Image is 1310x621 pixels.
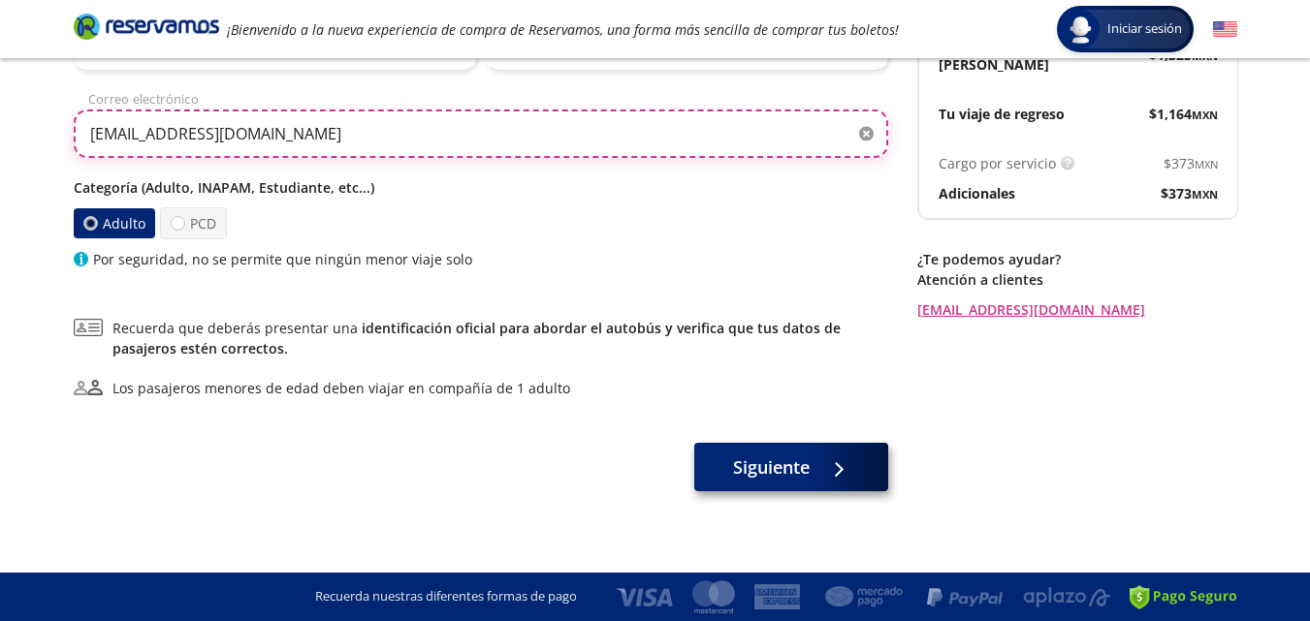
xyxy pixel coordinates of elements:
[227,20,899,39] em: ¡Bienvenido a la nueva experiencia de compra de Reservamos, una forma más sencilla de comprar tus...
[112,318,888,358] span: Recuerda que deberás presentar una
[1195,157,1218,171] small: MXN
[1100,19,1190,39] span: Iniciar sesión
[74,12,219,47] a: Brand Logo
[160,207,227,239] label: PCD
[939,153,1056,173] p: Cargo por servicio
[74,12,219,41] i: Brand Logo
[939,104,1065,124] p: Tu viaje de regreso
[1192,187,1218,202] small: MXN
[1161,183,1218,203] span: $ 373
[74,109,888,158] input: Correo electrónico
[93,249,472,269] p: Por seguridad, no se permite que ningún menor viaje solo
[917,269,1237,290] p: Atención a clientes
[112,319,841,357] a: identificación oficial para abordar el autobús y verifica que tus datos de pasajeros estén correc...
[1213,17,1237,42] button: English
[112,378,570,398] div: Los pasajeros menores de edad deben viajar en compañía de 1 adulto
[917,299,1237,320] a: [EMAIL_ADDRESS][DOMAIN_NAME]
[694,443,888,491] button: Siguiente
[74,208,155,238] label: Adulto
[917,249,1237,269] p: ¿Te podemos ayudar?
[1192,108,1218,122] small: MXN
[733,454,810,481] span: Siguiente
[1164,153,1218,173] span: $ 373
[939,183,1015,203] p: Adicionales
[315,587,577,606] p: Recuerda nuestras diferentes formas de pago
[1149,104,1218,124] span: $ 1,164
[1192,48,1218,63] small: MXN
[74,177,888,198] p: Categoría (Adulto, INAPAM, Estudiante, etc...)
